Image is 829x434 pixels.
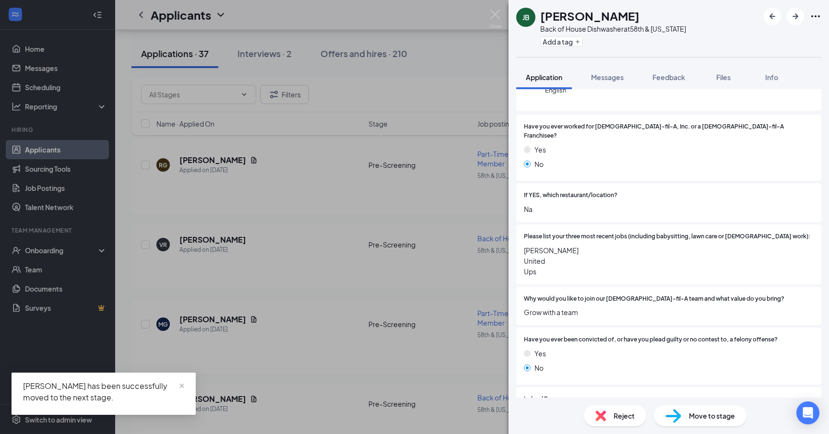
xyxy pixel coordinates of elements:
span: [PERSON_NAME] United Ups [524,245,814,277]
div: [PERSON_NAME] has been successfully moved to the next stage. [23,380,184,403]
button: ArrowLeftNew [764,8,781,25]
span: Why would you like to join our [DEMOGRAPHIC_DATA]-fil-A team and what value do you bring? [524,294,784,304]
div: Open Intercom Messenger [796,401,819,424]
span: Application [526,73,562,82]
button: PlusAdd a tag [540,36,583,47]
div: Back of House Dishwasher at 58th & [US_STATE] [540,24,686,34]
svg: ArrowRight [790,11,801,22]
span: No [534,363,544,373]
div: JB [522,12,530,22]
button: ArrowRight [787,8,804,25]
span: If YES, which restaurant/location? [524,191,617,200]
svg: Ellipses [810,11,821,22]
span: English [545,85,604,95]
span: Info [765,73,778,82]
span: Na [524,204,814,214]
span: Please list your three most recent jobs (including babysitting, lawn care or [DEMOGRAPHIC_DATA] w... [524,232,810,241]
span: Messages [591,73,624,82]
span: Yes [534,144,546,155]
span: close [178,383,185,389]
span: Grow with a team [524,307,814,317]
span: Have you ever been convicted of, or have you plead guilty or no contest to, a felony offense? [524,335,778,344]
span: No [534,159,544,169]
span: Yes [534,348,546,359]
svg: Plus [575,39,580,45]
span: Feedback [652,73,685,82]
h1: [PERSON_NAME] [540,8,640,24]
span: Have you ever worked for [DEMOGRAPHIC_DATA]-fil-A, Inc. or a [DEMOGRAPHIC_DATA]-fil-A Franchisee? [524,122,814,141]
svg: ArrowLeftNew [767,11,778,22]
span: Files [716,73,731,82]
span: Indeed Resume [524,395,566,404]
span: Move to stage [689,411,735,421]
span: Reject [614,411,635,421]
